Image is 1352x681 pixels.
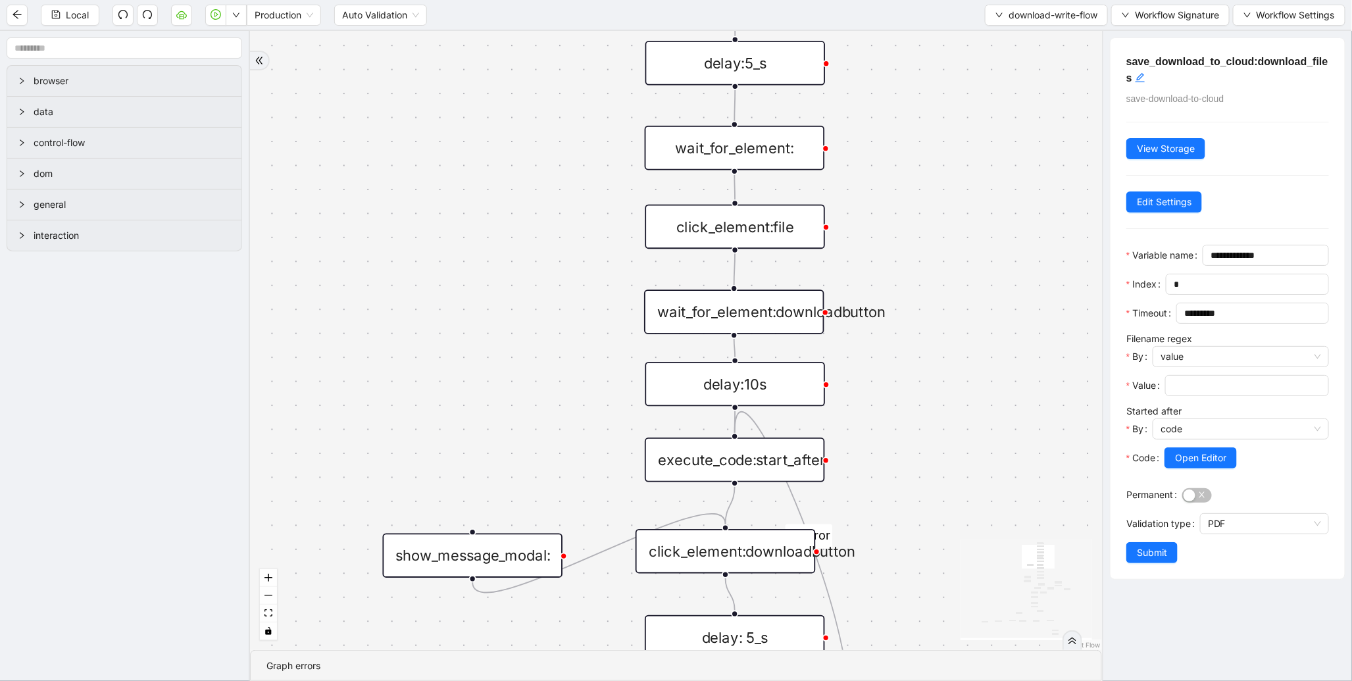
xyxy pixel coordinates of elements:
[1126,488,1173,502] span: Permanent
[226,5,247,26] button: down
[645,41,826,85] div: delay:5_s
[34,166,231,181] span: dom
[266,659,1086,673] div: Graph errors
[995,11,1003,19] span: down
[118,9,128,20] span: undo
[645,205,826,249] div: click_element:file
[232,11,240,19] span: down
[342,5,419,25] span: Auto Validation
[1137,195,1191,209] span: Edit Settings
[137,5,158,26] button: redo
[1135,70,1145,86] div: click to edit id
[260,587,277,605] button: zoom out
[1132,349,1143,364] span: By
[735,89,736,121] g: Edge from delay:5_s to wait_for_element:
[726,578,735,610] g: Edge from click_element:downloadbutton to delay: 5_s
[1126,333,1192,344] label: Filename regex
[255,56,264,65] span: double-right
[645,438,825,482] div: execute_code:start_after
[383,534,563,578] div: show_message_modal:
[34,105,231,119] span: data
[645,615,825,659] div: delay: 5_s
[734,253,735,285] g: Edge from click_element:file to wait_for_element:downloadbutton
[1164,447,1237,468] button: Open Editor
[142,9,153,20] span: redo
[472,514,725,593] g: Edge from show_message_modal: to click_element:downloadbutton
[636,529,816,573] div: click_element:downloadbutton
[66,8,89,22] span: Local
[985,5,1108,26] button: downdownload-write-flow
[1137,141,1195,156] span: View Storage
[1009,8,1097,22] span: download-write-flow
[18,232,26,240] span: right
[1132,306,1167,320] span: Timeout
[645,126,825,170] div: wait_for_element:
[260,622,277,640] button: toggle interactivity
[1208,514,1321,534] span: PDF
[34,228,231,243] span: interaction
[735,174,736,199] g: Edge from wait_for_element: to click_element:file
[1122,11,1130,19] span: down
[7,189,241,220] div: general
[1257,8,1335,22] span: Workflow Settings
[1126,542,1178,563] button: Submit
[12,9,22,20] span: arrow-left
[7,5,28,26] button: arrow-left
[1135,72,1145,83] span: edit
[645,362,826,406] div: delay:10s
[1135,8,1219,22] span: Workflow Signature
[734,339,735,357] g: Edge from wait_for_element:downloadbutton to delay:10s
[1137,545,1167,560] span: Submit
[1126,517,1191,531] span: Validation type
[1126,138,1205,159] button: View Storage
[1175,451,1226,465] span: Open Editor
[18,108,26,116] span: right
[726,486,735,524] g: Edge from execute_code:start_after to click_element:downloadbutton
[7,220,241,251] div: interaction
[644,290,824,334] div: wait_for_element:downloadbutton
[176,9,187,20] span: cloud-server
[260,605,277,622] button: fit view
[1161,419,1321,439] span: code
[18,77,26,85] span: right
[1068,636,1077,645] span: double-right
[34,197,231,212] span: general
[113,5,134,26] button: undo
[211,9,221,20] span: play-circle
[7,66,241,96] div: browser
[1132,248,1193,263] span: Variable name
[1132,422,1143,436] span: By
[7,159,241,189] div: dom
[51,10,61,19] span: save
[1126,54,1329,86] h5: save_download_to_cloud:download_files
[34,136,231,150] span: control-flow
[18,139,26,147] span: right
[1126,191,1202,213] button: Edit Settings
[7,128,241,158] div: control-flow
[1132,277,1157,291] span: Index
[18,170,26,178] span: right
[1132,378,1156,393] span: Value
[7,97,241,127] div: data
[205,5,226,26] button: play-circle
[1161,347,1321,366] span: value
[1126,405,1182,416] label: Started after
[1233,5,1345,26] button: downWorkflow Settings
[1243,11,1251,19] span: down
[255,5,313,25] span: Production
[171,5,192,26] button: cloud-server
[1111,5,1230,26] button: downWorkflow Signature
[34,74,231,88] span: browser
[1132,451,1155,465] span: Code
[1066,641,1100,649] a: React Flow attribution
[1126,93,1224,104] span: save-download-to-cloud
